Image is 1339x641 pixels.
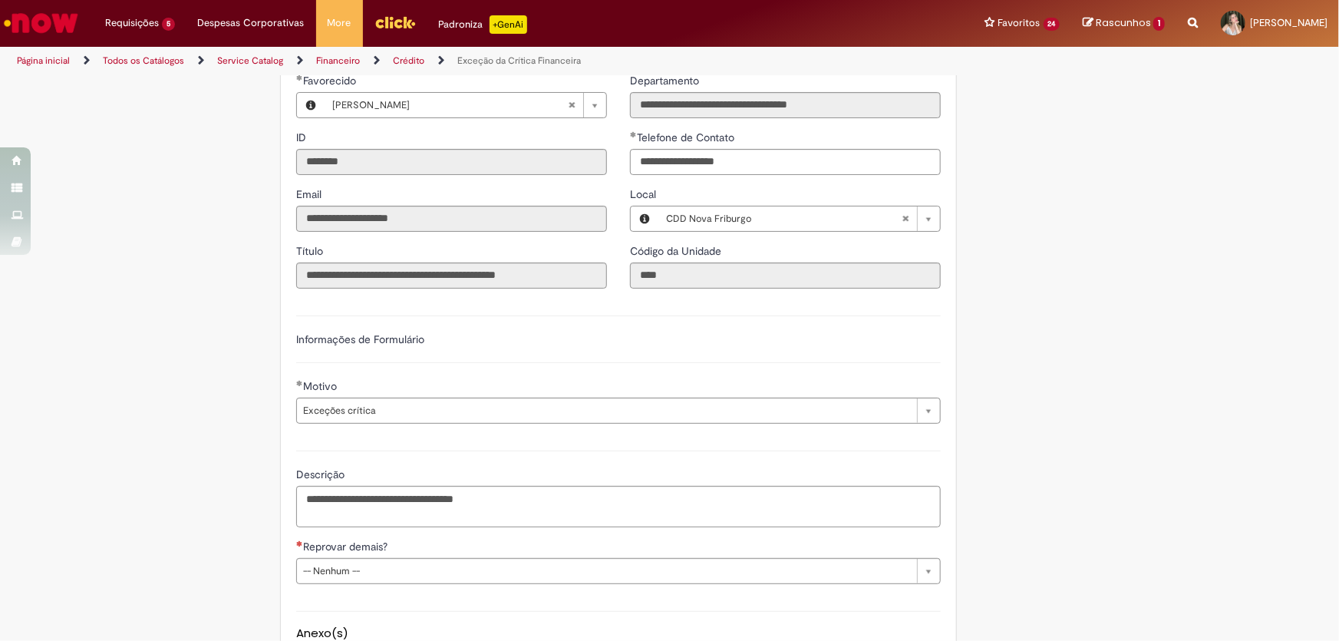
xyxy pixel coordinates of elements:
[332,93,568,117] span: [PERSON_NAME]
[296,332,424,346] label: Informações de Formulário
[658,207,940,231] a: CDD Nova FriburgoLimpar campo Local
[217,55,283,67] a: Service Catalog
[296,187,325,202] label: Somente leitura - Email
[297,93,325,117] button: Favorecido, Visualizar este registro Flavia Eduarda Barreto Santanna
[296,486,941,527] textarea: Descrição
[296,380,303,386] span: Obrigatório Preenchido
[12,47,881,75] ul: Trilhas de página
[630,149,941,175] input: Telefone de Contato
[303,559,909,583] span: -- Nenhum --
[296,131,309,144] span: Somente leitura - ID
[630,263,941,289] input: Código da Unidade
[393,55,424,67] a: Crédito
[1044,18,1060,31] span: 24
[490,15,527,34] p: +GenAi
[560,93,583,117] abbr: Limpar campo Favorecido
[296,627,941,640] h5: Anexo(s)
[162,18,175,31] span: 5
[296,263,607,289] input: Título
[296,243,326,259] label: Somente leitura - Título
[630,243,724,259] label: Somente leitura - Código da Unidade
[296,540,303,547] span: Necessários
[296,149,607,175] input: ID
[328,15,351,31] span: More
[631,207,658,231] button: Local, Visualizar este registro CDD Nova Friburgo
[630,73,702,88] label: Somente leitura - Departamento
[303,379,340,393] span: Motivo
[998,15,1041,31] span: Favoritos
[303,540,391,553] span: Reprovar demais?
[103,55,184,67] a: Todos os Catálogos
[1096,15,1151,30] span: Rascunhos
[637,131,737,144] span: Telefone de Contato
[630,74,702,88] span: Somente leitura - Departamento
[105,15,159,31] span: Requisições
[894,207,917,231] abbr: Limpar campo Local
[316,55,360,67] a: Financeiro
[296,244,326,258] span: Somente leitura - Título
[374,11,416,34] img: click_logo_yellow_360x200.png
[325,93,606,117] a: [PERSON_NAME]Limpar campo Favorecido
[2,8,81,38] img: ServiceNow
[630,131,637,137] span: Obrigatório Preenchido
[457,55,581,67] a: Exceção da Crítica Financeira
[1083,16,1165,31] a: Rascunhos
[198,15,305,31] span: Despesas Corporativas
[630,187,659,201] span: Local
[303,74,359,88] span: Necessários - Favorecido
[296,187,325,201] span: Somente leitura - Email
[303,398,909,423] span: Exceções crítica
[296,130,309,145] label: Somente leitura - ID
[439,15,527,34] div: Padroniza
[1250,16,1327,29] span: [PERSON_NAME]
[630,92,941,118] input: Departamento
[630,244,724,258] span: Somente leitura - Código da Unidade
[1153,17,1165,31] span: 1
[296,74,303,81] span: Obrigatório Preenchido
[666,207,902,231] span: CDD Nova Friburgo
[296,468,348,481] span: Descrição
[296,206,607,232] input: Email
[17,55,70,67] a: Página inicial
